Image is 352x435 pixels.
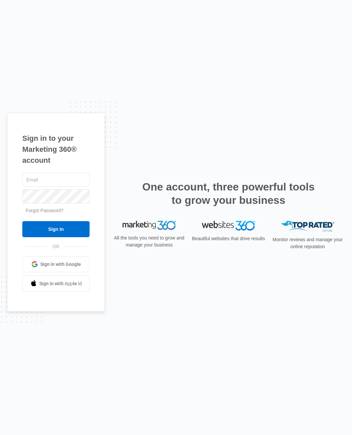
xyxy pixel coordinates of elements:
a: Forgot Password? [26,208,64,213]
p: Beautiful websites that drive results [191,235,266,242]
a: Sign in with Apple Id [22,276,90,292]
h2: One account, three powerful tools to grow your business [140,180,317,207]
img: Top Rated Local [281,221,334,232]
span: Sign in with Apple Id [39,280,82,287]
input: Email [22,173,90,187]
h1: Sign in to your Marketing 360® account [22,133,90,166]
span: OR [48,243,64,250]
p: Monitor reviews and manage your online reputation [270,236,345,250]
input: Sign In [22,221,90,237]
span: Sign in with Google [40,261,81,268]
a: Sign in with Google [22,256,90,272]
img: Marketing 360 [123,221,176,230]
p: All the tools you need to grow and manage your business [112,235,186,249]
img: Websites 360 [202,221,255,231]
